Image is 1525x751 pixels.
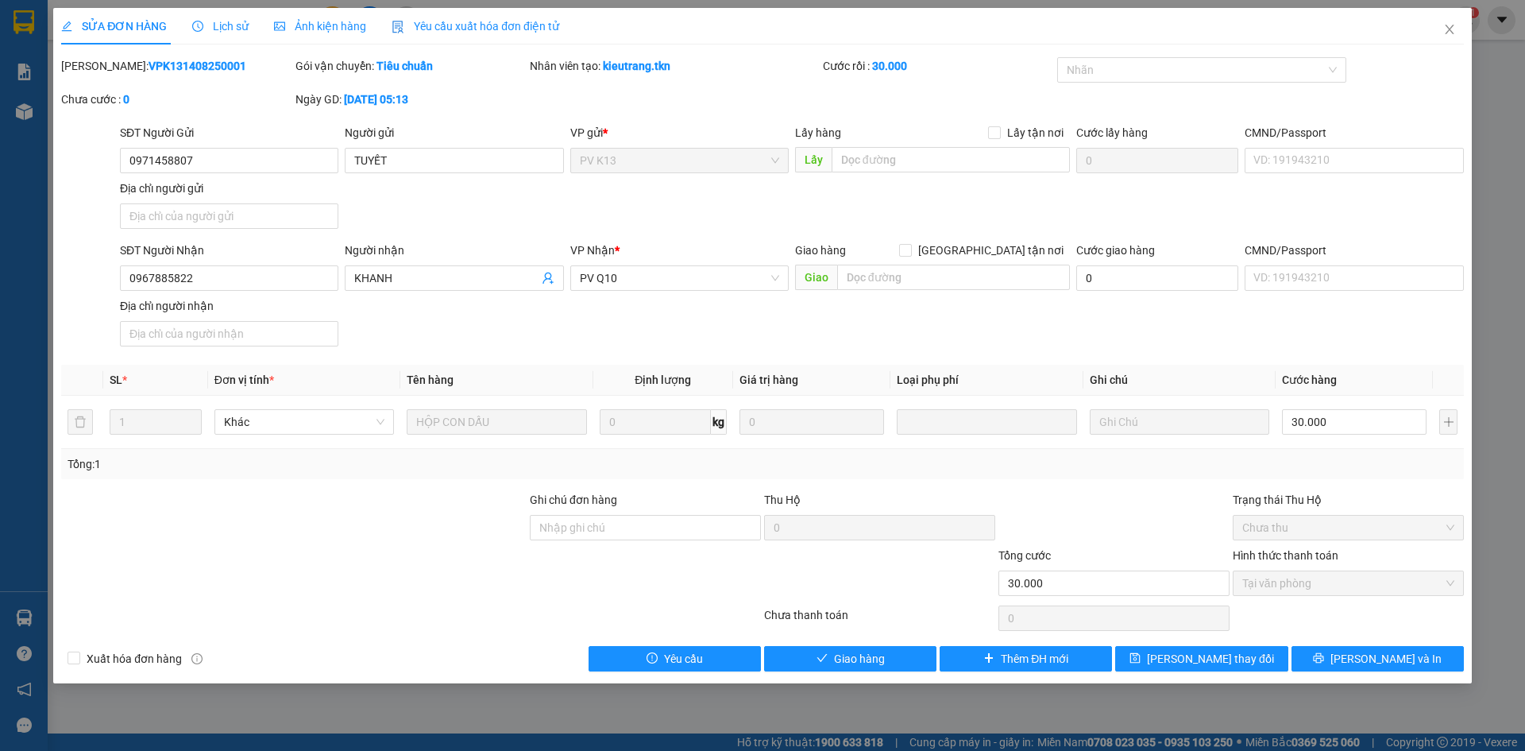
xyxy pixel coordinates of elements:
div: Ngày GD: [295,91,527,108]
span: Yêu cầu [664,650,703,668]
div: CMND/Passport [1245,242,1463,259]
b: [DATE] 05:13 [344,93,408,106]
button: delete [68,409,93,435]
span: SỬA ĐƠN HÀNG [61,20,167,33]
span: user-add [542,272,554,285]
div: Gói vận chuyển: [295,57,527,75]
span: [PERSON_NAME] và In [1330,650,1442,668]
span: edit [61,21,72,32]
div: Địa chỉ người gửi [120,180,338,197]
span: Lịch sử [192,20,249,33]
span: PV K13 [580,149,779,172]
span: save [1129,652,1141,665]
input: 0 [739,409,884,435]
div: SĐT Người Gửi [120,124,338,141]
span: Tổng cước [998,549,1051,562]
div: Cước rồi : [823,57,1054,75]
span: Xuất hóa đơn hàng [80,650,188,668]
span: PV Q10 [580,266,779,290]
span: Định lượng [635,374,691,386]
span: exclamation-circle [647,652,658,665]
input: Địa chỉ của người gửi [120,203,338,229]
input: Dọc đường [832,147,1070,172]
span: Tại văn phòng [1242,571,1454,595]
div: Chưa cước : [61,91,292,108]
span: Khác [224,410,384,434]
span: close [1443,23,1456,36]
span: Cước hàng [1282,374,1337,386]
b: VPK131408250001 [149,60,246,72]
th: Loại phụ phí [890,365,1083,396]
span: Lấy tận nơi [1001,124,1070,141]
span: printer [1313,652,1324,665]
span: plus [983,652,994,665]
div: [PERSON_NAME]: [61,57,292,75]
input: Cước lấy hàng [1076,148,1238,173]
span: [PERSON_NAME] thay đổi [1147,650,1274,668]
span: clock-circle [192,21,203,32]
span: Giao [795,265,837,290]
button: plus [1439,409,1457,435]
label: Ghi chú đơn hàng [530,494,617,506]
span: info-circle [191,653,203,664]
input: Cước giao hàng [1076,265,1238,291]
b: Tiêu chuẩn [376,60,433,72]
label: Cước lấy hàng [1076,126,1148,139]
span: Giá trị hàng [739,374,798,386]
img: icon [392,21,404,33]
span: Giao hàng [834,650,885,668]
span: Lấy hàng [795,126,841,139]
span: Lấy [795,147,832,172]
span: Giao hàng [795,244,846,257]
div: Người nhận [345,242,563,259]
label: Cước giao hàng [1076,244,1155,257]
button: checkGiao hàng [764,646,936,672]
span: Ảnh kiện hàng [274,20,366,33]
span: Đơn vị tính [214,374,274,386]
input: Ghi Chú [1090,409,1269,435]
span: picture [274,21,285,32]
div: Địa chỉ người nhận [120,297,338,315]
div: Người gửi [345,124,563,141]
div: Nhân viên tạo: [530,57,820,75]
span: Thêm ĐH mới [1001,650,1068,668]
span: Tên hàng [407,374,454,386]
div: CMND/Passport [1245,124,1463,141]
span: VP Nhận [570,244,615,257]
div: VP gửi [570,124,789,141]
label: Hình thức thanh toán [1233,549,1338,562]
b: 0 [123,93,129,106]
button: exclamation-circleYêu cầu [589,646,761,672]
span: kg [711,409,727,435]
button: plusThêm ĐH mới [940,646,1112,672]
span: check [817,652,828,665]
div: Trạng thái Thu Hộ [1233,491,1464,509]
span: Thu Hộ [764,494,801,506]
input: VD: Bàn, Ghế [407,409,586,435]
span: [GEOGRAPHIC_DATA] tận nơi [912,242,1070,259]
button: save[PERSON_NAME] thay đổi [1115,646,1288,672]
div: SĐT Người Nhận [120,242,338,259]
div: Tổng: 1 [68,455,589,473]
th: Ghi chú [1083,365,1276,396]
input: Địa chỉ của người nhận [120,321,338,346]
input: Ghi chú đơn hàng [530,515,761,540]
b: 30.000 [872,60,907,72]
button: printer[PERSON_NAME] và In [1291,646,1464,672]
div: Chưa thanh toán [762,606,997,634]
span: Yêu cầu xuất hóa đơn điện tử [392,20,559,33]
span: Chưa thu [1242,516,1454,540]
button: Close [1427,8,1472,52]
b: kieutrang.tkn [603,60,670,72]
input: Dọc đường [837,265,1070,290]
span: SL [110,374,122,386]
